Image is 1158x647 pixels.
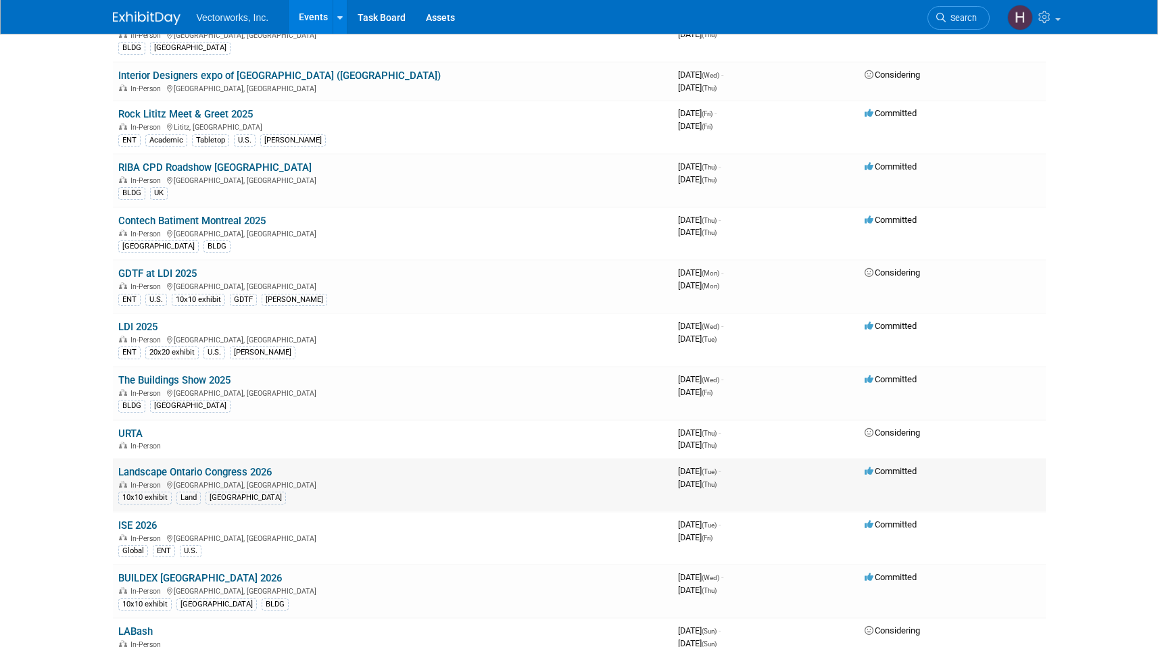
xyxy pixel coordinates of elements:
span: [DATE] [678,479,717,489]
span: [DATE] [678,108,717,118]
div: 10x10 exhibit [118,492,172,504]
span: Committed [865,572,917,582]
span: (Fri) [702,110,713,118]
span: [DATE] [678,572,723,582]
span: - [721,267,723,278]
span: (Thu) [702,176,717,184]
span: (Mon) [702,269,719,277]
span: [DATE] [678,585,717,595]
span: [DATE] [678,466,721,476]
div: [GEOGRAPHIC_DATA], [GEOGRAPHIC_DATA] [118,82,667,93]
span: [DATE] [678,215,721,225]
div: ENT [118,346,141,359]
span: - [719,466,721,476]
div: [GEOGRAPHIC_DATA], [GEOGRAPHIC_DATA] [118,280,667,291]
span: (Thu) [702,430,717,437]
span: - [719,428,721,438]
img: In-Person Event [119,534,127,541]
div: [GEOGRAPHIC_DATA] [206,492,286,504]
span: (Tue) [702,521,717,529]
img: In-Person Event [119,442,127,448]
span: Committed [865,519,917,529]
span: (Thu) [702,481,717,488]
a: LDI 2025 [118,321,158,333]
span: In-Person [130,176,165,185]
span: In-Person [130,534,165,543]
div: Land [176,492,201,504]
span: (Wed) [702,323,719,330]
span: In-Person [130,230,165,238]
span: (Mon) [702,282,719,290]
span: Search [946,13,977,23]
a: ISE 2026 [118,519,157,532]
span: - [721,572,723,582]
span: (Thu) [702,442,717,449]
span: Committed [865,466,917,476]
div: U.S. [203,346,225,359]
div: U.S. [145,294,167,306]
span: (Thu) [702,587,717,594]
div: [PERSON_NAME] [260,134,326,147]
div: GDTF [230,294,257,306]
span: In-Person [130,84,165,93]
span: [DATE] [678,519,721,529]
div: ENT [118,134,141,147]
div: Global [118,545,148,557]
span: (Tue) [702,336,717,343]
a: LABash [118,625,153,638]
span: (Wed) [702,376,719,384]
div: [PERSON_NAME] [262,294,327,306]
div: [GEOGRAPHIC_DATA], [GEOGRAPHIC_DATA] [118,174,667,185]
span: [DATE] [678,532,713,542]
span: Committed [865,161,917,172]
span: (Fri) [702,534,713,542]
div: [GEOGRAPHIC_DATA] [150,42,231,54]
img: In-Person Event [119,176,127,183]
span: In-Person [130,282,165,291]
span: [DATE] [678,334,717,344]
span: (Thu) [702,229,717,236]
span: In-Person [130,442,165,450]
span: (Fri) [702,123,713,130]
div: BLDG [203,240,231,253]
img: In-Person Event [119,336,127,342]
div: [GEOGRAPHIC_DATA] [118,240,199,253]
span: In-Person [130,123,165,132]
span: [DATE] [678,174,717,184]
div: U.S. [180,545,201,557]
span: - [721,321,723,331]
div: [GEOGRAPHIC_DATA], [GEOGRAPHIC_DATA] [118,29,667,40]
a: Search [927,6,990,30]
span: In-Person [130,389,165,398]
div: [GEOGRAPHIC_DATA], [GEOGRAPHIC_DATA] [118,334,667,344]
div: 10x10 exhibit [118,598,172,611]
span: [DATE] [678,440,717,450]
img: In-Person Event [119,587,127,594]
a: Contech Batiment Montreal 2025 [118,215,266,227]
div: BLDG [118,42,145,54]
span: Considering [865,70,920,80]
span: Committed [865,321,917,331]
a: URTA [118,428,143,440]
div: [GEOGRAPHIC_DATA], [GEOGRAPHIC_DATA] [118,387,667,398]
span: [DATE] [678,121,713,131]
div: ENT [153,545,175,557]
span: [DATE] [678,280,719,290]
img: In-Person Event [119,230,127,236]
span: Considering [865,428,920,438]
span: Committed [865,374,917,384]
div: [GEOGRAPHIC_DATA], [GEOGRAPHIC_DATA] [118,585,667,596]
span: - [721,70,723,80]
div: Academic [145,134,187,147]
div: [GEOGRAPHIC_DATA] [150,400,231,412]
img: Henry Amogu [1007,5,1033,30]
span: [DATE] [678,267,723,278]
div: [GEOGRAPHIC_DATA], [GEOGRAPHIC_DATA] [118,228,667,238]
span: - [719,215,721,225]
span: Vectorworks, Inc. [197,12,269,23]
span: - [719,519,721,529]
div: Lititz, [GEOGRAPHIC_DATA] [118,121,667,132]
span: Considering [865,267,920,278]
div: [PERSON_NAME] [230,346,295,359]
span: Considering [865,625,920,636]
